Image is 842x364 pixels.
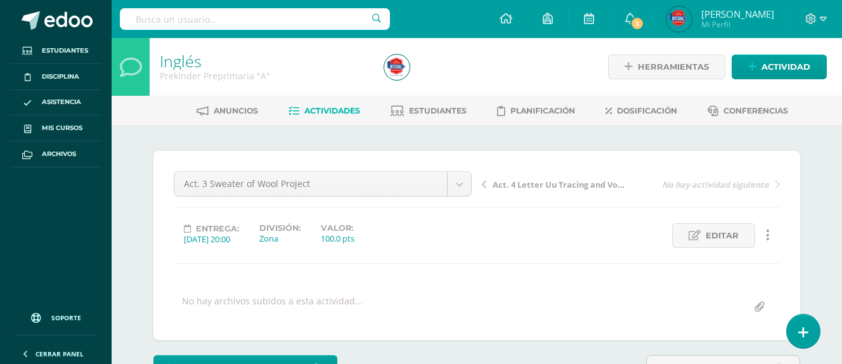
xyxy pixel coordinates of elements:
[630,16,644,30] span: 3
[288,101,360,121] a: Actividades
[42,97,81,107] span: Asistencia
[666,6,692,32] img: dbb33f16193d4549e434edcb0dbcf26e.png
[259,223,301,233] label: División:
[214,106,258,115] span: Anuncios
[51,313,81,322] span: Soporte
[174,172,471,196] a: Act. 3 Sweater of Wool Project
[482,178,631,190] a: Act. 4 Letter Uu Tracing and Vocabulary Match
[321,223,354,233] label: Valor:
[391,101,467,121] a: Estudiantes
[10,38,101,64] a: Estudiantes
[706,224,739,247] span: Editar
[184,172,437,196] span: Act. 3 Sweater of Wool Project
[608,55,725,79] a: Herramientas
[701,19,774,30] span: Mi Perfil
[196,224,239,233] span: Entrega:
[42,46,88,56] span: Estudiantes
[409,106,467,115] span: Estudiantes
[160,70,369,82] div: Prekinder Preprimaria 'A'
[184,233,239,245] div: [DATE] 20:00
[259,233,301,244] div: Zona
[160,52,369,70] h1: Inglés
[10,90,101,116] a: Asistencia
[10,64,101,90] a: Disciplina
[708,101,788,121] a: Conferencias
[182,295,363,320] div: No hay archivos subidos a esta actividad...
[493,179,627,190] span: Act. 4 Letter Uu Tracing and Vocabulary Match
[42,123,82,133] span: Mis cursos
[638,55,709,79] span: Herramientas
[10,141,101,167] a: Archivos
[160,50,202,72] a: Inglés
[120,8,390,30] input: Busca un usuario...
[42,149,76,159] span: Archivos
[36,349,84,358] span: Cerrar panel
[15,301,96,332] a: Soporte
[197,101,258,121] a: Anuncios
[701,8,774,20] span: [PERSON_NAME]
[617,106,677,115] span: Dosificación
[304,106,360,115] span: Actividades
[42,72,79,82] span: Disciplina
[732,55,827,79] a: Actividad
[510,106,575,115] span: Planificación
[497,101,575,121] a: Planificación
[384,55,410,80] img: dbb33f16193d4549e434edcb0dbcf26e.png
[321,233,354,244] div: 100.0 pts
[723,106,788,115] span: Conferencias
[10,115,101,141] a: Mis cursos
[606,101,677,121] a: Dosificación
[761,55,810,79] span: Actividad
[662,179,769,190] span: No hay actividad siguiente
